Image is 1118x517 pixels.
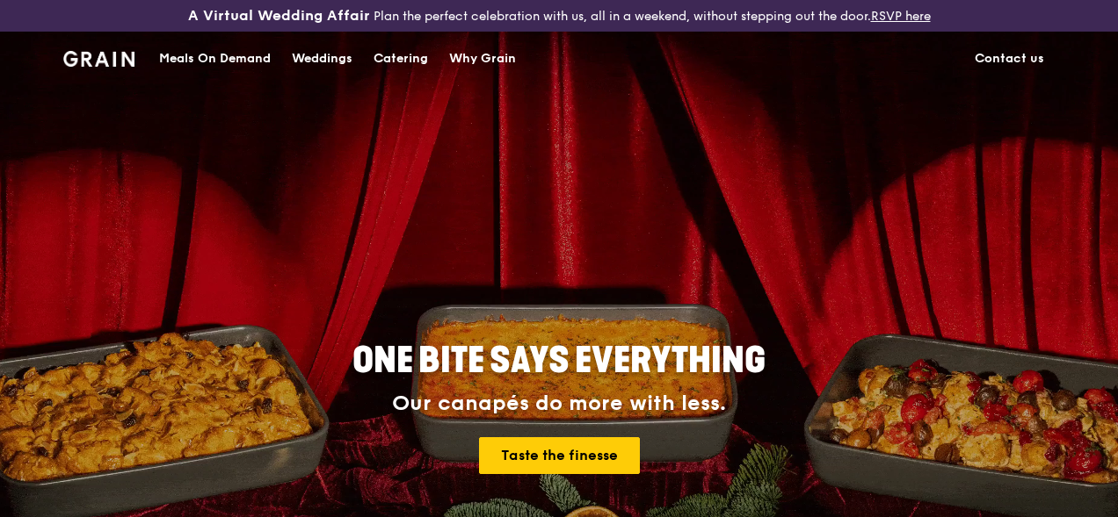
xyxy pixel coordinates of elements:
img: Grain [63,51,134,67]
a: Contact us [964,32,1055,85]
a: Taste the finesse [479,437,640,474]
span: ONE BITE SAYS EVERYTHING [352,340,766,382]
a: Weddings [281,32,363,85]
div: Our canapés do more with less. [243,391,875,416]
a: GrainGrain [63,31,134,83]
a: Why Grain [439,32,526,85]
div: Meals On Demand [159,32,271,85]
div: Weddings [292,32,352,85]
a: Catering [363,32,439,85]
a: RSVP here [871,9,931,24]
div: Plan the perfect celebration with us, all in a weekend, without stepping out the door. [186,7,932,25]
div: Catering [374,32,428,85]
div: Why Grain [449,32,516,85]
h3: A Virtual Wedding Affair [188,7,370,25]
